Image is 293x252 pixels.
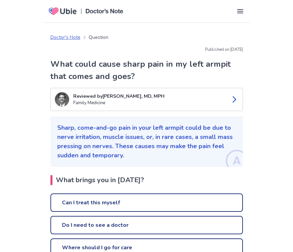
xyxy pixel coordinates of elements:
h2: What brings you in [DATE]? [50,175,243,185]
p: Published on: [DATE] [50,46,243,52]
p: Family Medicine [73,100,225,107]
a: Doctor's Note [50,34,80,41]
img: Doctors Note Logo [86,9,123,14]
a: Can I treat this myself [50,193,243,212]
h1: What could cause sharp pain in my left armpit that comes and goes? [50,58,243,82]
p: Question [89,34,108,41]
p: Sharp, come-and-go pain in your left armpit could be due to nerve irritation, muscle issues, or, ... [57,123,236,160]
p: Reviewed by [PERSON_NAME], MD, MPH [73,93,225,100]
img: Garrett Kneese [55,92,69,107]
a: Garrett KneeseReviewed by[PERSON_NAME], MD, MPHFamily Medicine [50,88,243,111]
nav: breadcrumb [50,34,108,41]
a: Do I need to see a doctor [50,216,243,234]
